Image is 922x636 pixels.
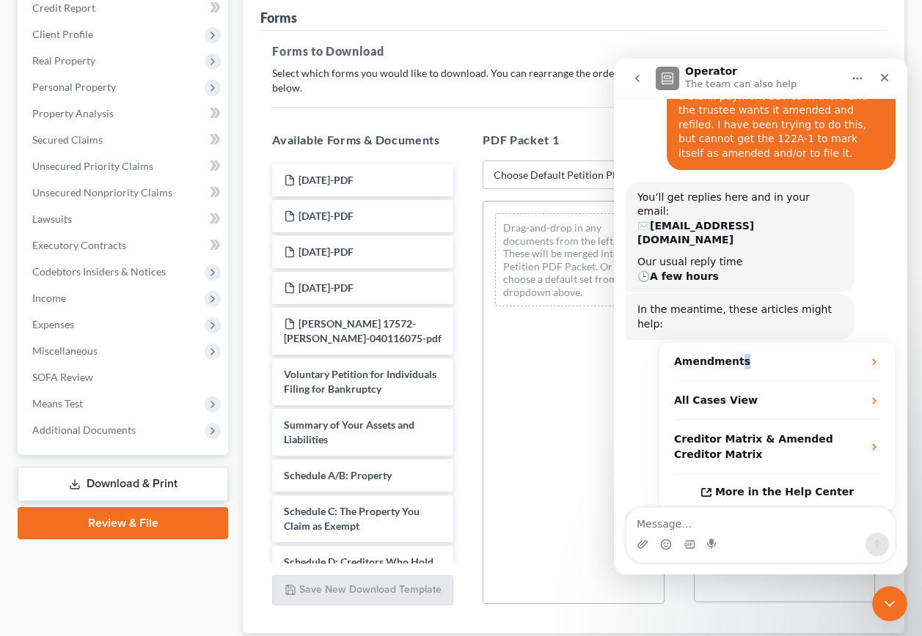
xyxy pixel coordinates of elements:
span: SOFA Review [32,371,93,383]
a: Download & Print [18,467,228,501]
span: Unsecured Priority Claims [32,160,153,172]
span: Executory Contracts [32,239,126,251]
span: Schedule A/B: Property [284,469,392,481]
span: Real Property [32,54,95,67]
span: Unsecured Nonpriority Claims [32,186,172,199]
span: Additional Documents [32,424,136,436]
a: Unsecured Nonpriority Claims [21,180,228,206]
span: [DATE]-PDF [299,210,354,222]
a: SOFA Review [21,364,228,391]
span: [DATE]-PDF [299,245,354,258]
button: Save New Download Template [272,575,453,606]
span: Summary of Your Assets and Liabilities [284,418,414,445]
span: Property Analysis [32,107,114,119]
a: Unsecured Priority Claims [21,153,228,180]
a: Lawsuits [21,206,228,232]
h5: Forms to Download [272,42,875,60]
span: [PERSON_NAME] 17572-[PERSON_NAME]-040116075-pdf [284,317,442,344]
a: Review & File [18,507,228,539]
span: Client Profile [32,28,93,40]
p: Select which forms you would like to download. You can rearrange the order of the documents by dr... [272,66,875,95]
span: Schedule C: The Property You Claim as Exempt [284,505,420,532]
span: Lawsuits [32,212,72,225]
span: Credit Report [32,1,95,14]
span: Means Test [32,397,83,410]
a: Executory Contracts [21,232,228,259]
span: Personal Property [32,81,116,93]
iframe: Intercom live chat [614,59,907,574]
span: Expenses [32,318,74,330]
span: Schedule D: Creditors Who Hold Claims Secured by Property [284,555,433,583]
span: [DATE]-PDF [299,174,354,186]
h5: Available Forms & Documents [272,131,453,149]
span: Miscellaneous [32,344,98,357]
span: Voluntary Petition for Individuals Filing for Bankruptcy [284,368,436,395]
iframe: Intercom live chat [872,586,907,621]
span: Codebtors Insiders & Notices [32,265,166,278]
h5: PDF Packet 1 [483,131,664,149]
div: Forms [260,9,297,26]
span: Secured Claims [32,133,103,146]
a: Property Analysis [21,100,228,127]
span: Income [32,292,66,304]
div: Drag-and-drop in any documents from the left. These will be merged into the Petition PDF Packet. ... [495,213,651,306]
span: [DATE]-PDF [299,281,354,294]
a: Secured Claims [21,127,228,153]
